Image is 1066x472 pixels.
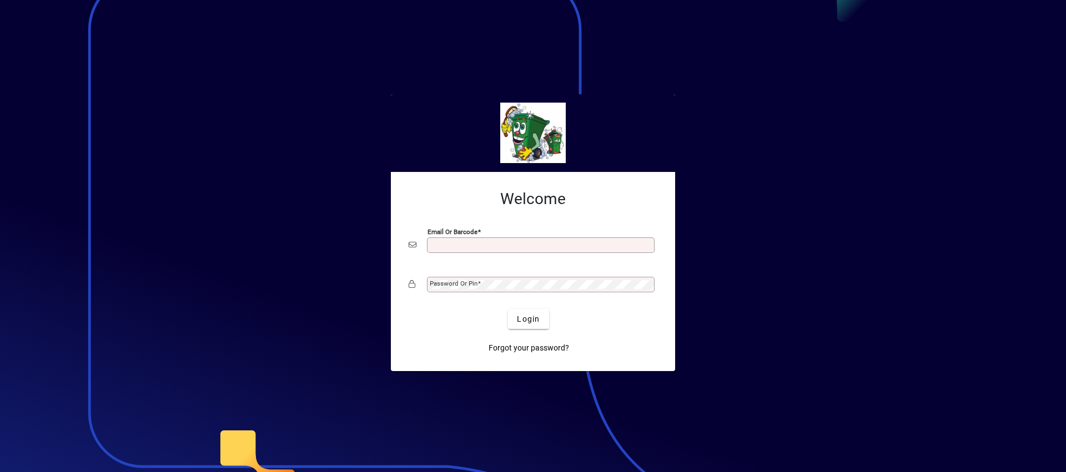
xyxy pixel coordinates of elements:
button: Login [508,309,549,329]
span: Forgot your password? [489,342,569,354]
span: Login [517,313,540,325]
mat-label: Password or Pin [430,280,477,287]
mat-label: Email or Barcode [428,228,477,236]
a: Forgot your password? [484,338,574,358]
h2: Welcome [409,190,657,209]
